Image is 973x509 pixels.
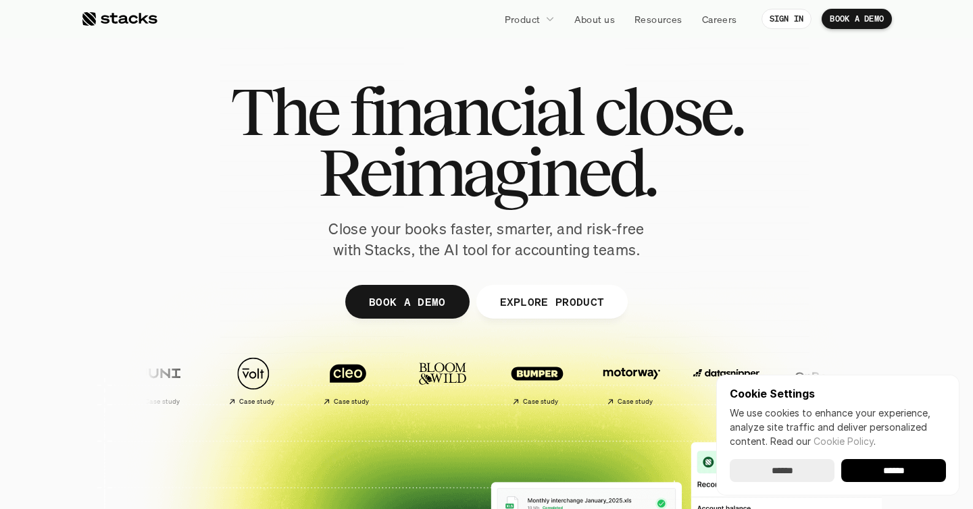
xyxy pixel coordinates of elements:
p: SIGN IN [770,14,804,24]
p: We use cookies to enhance your experience, analyze site traffic and deliver personalized content. [730,406,946,448]
a: BOOK A DEMO [345,285,470,319]
a: Case study [115,350,203,411]
h2: Case study [523,398,559,406]
p: Product [505,12,541,26]
span: financial [349,81,582,142]
a: Case study [209,350,297,411]
p: Resources [634,12,682,26]
p: Cookie Settings [730,388,946,399]
a: SIGN IN [762,9,812,29]
a: Cookie Policy [814,435,874,447]
p: EXPLORE PRODUCT [499,292,604,311]
a: Case study [493,350,581,411]
a: Case study [588,350,676,411]
a: Case study [304,350,392,411]
a: About us [566,7,623,31]
p: Close your books faster, smarter, and risk-free with Stacks, the AI tool for accounting teams. [318,219,655,261]
span: The [230,81,338,142]
h2: Case study [239,398,275,406]
h2: Case study [334,398,370,406]
h2: Case study [145,398,180,406]
a: Careers [694,7,745,31]
a: EXPLORE PRODUCT [476,285,628,319]
p: About us [574,12,615,26]
span: close. [594,81,743,142]
p: BOOK A DEMO [830,14,884,24]
h2: Case study [618,398,653,406]
p: Careers [702,12,737,26]
span: Read our . [770,435,876,447]
span: Reimagined. [318,142,655,203]
a: BOOK A DEMO [822,9,892,29]
p: BOOK A DEMO [369,292,446,311]
a: Resources [626,7,691,31]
